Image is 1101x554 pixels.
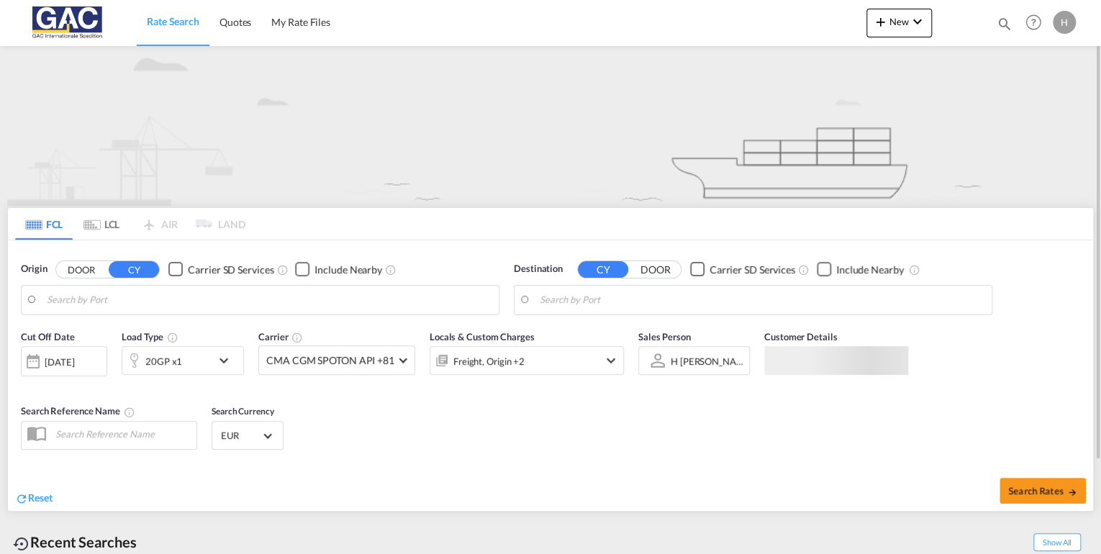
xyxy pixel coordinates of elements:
[669,350,746,371] md-select: Sales Person: H menze
[15,491,53,507] div: icon-refreshReset
[73,208,130,240] md-tab-item: LCL
[168,262,273,277] md-checkbox: Checkbox No Ink
[276,264,288,276] md-icon: Unchecked: Search for CY (Container Yard) services for all selected carriers.Checked : Search for...
[514,262,563,276] span: Destination
[145,351,182,371] div: 20GP x1
[630,261,681,278] button: DOOR
[764,331,837,342] span: Customer Details
[671,355,753,367] div: H [PERSON_NAME]
[1053,11,1076,34] div: H
[872,13,889,30] md-icon: icon-plus 400-fg
[997,16,1012,37] div: icon-magnify
[1000,478,1086,504] button: Search Ratesicon-arrow-right
[47,289,491,311] input: Search by Port
[124,407,135,418] md-icon: Your search will be saved by the below given name
[1008,485,1077,496] span: Search Rates
[13,535,30,553] md-icon: icon-backup-restore
[817,262,904,277] md-checkbox: Checkbox No Ink
[430,331,535,342] span: Locals & Custom Charges
[540,289,984,311] input: Search by Port
[21,375,32,394] md-datepicker: Select
[167,332,178,343] md-icon: icon-information-outline
[122,331,178,342] span: Load Type
[48,423,196,445] input: Search Reference Name
[295,262,382,277] md-checkbox: Checkbox No Ink
[690,262,795,277] md-checkbox: Checkbox No Ink
[219,425,276,446] md-select: Select Currency: € EUREuro
[15,208,73,240] md-tab-item: FCL
[28,491,53,504] span: Reset
[15,208,245,240] md-pagination-wrapper: Use the left and right arrow keys to navigate between tabs
[271,16,330,28] span: My Rate Files
[21,331,75,342] span: Cut Off Date
[638,331,691,342] span: Sales Person
[908,264,920,276] md-icon: Unchecked: Ignores neighbouring ports when fetching rates.Checked : Includes neighbouring ports w...
[212,406,274,417] span: Search Currency
[578,261,628,278] button: CY
[602,352,620,369] md-icon: icon-chevron-down
[56,261,107,278] button: DOOR
[219,16,251,28] span: Quotes
[997,16,1012,32] md-icon: icon-magnify
[1033,533,1081,551] span: Show All
[21,262,47,276] span: Origin
[291,332,303,343] md-icon: The selected Trucker/Carrierwill be displayed in the rate results If the rates are from another f...
[215,352,240,369] md-icon: icon-chevron-down
[109,261,159,278] button: CY
[872,16,926,27] span: New
[15,492,28,505] md-icon: icon-refresh
[258,331,303,342] span: Carrier
[221,429,261,442] span: EUR
[1021,10,1053,36] div: Help
[8,240,1093,511] div: Origin DOOR CY Checkbox No InkUnchecked: Search for CY (Container Yard) services for all selected...
[798,264,810,276] md-icon: Unchecked: Search for CY (Container Yard) services for all selected carriers.Checked : Search for...
[21,346,107,376] div: [DATE]
[188,263,273,277] div: Carrier SD Services
[314,263,382,277] div: Include Nearby
[45,355,74,368] div: [DATE]
[147,15,199,27] span: Rate Search
[122,346,244,375] div: 20GP x1icon-chevron-down
[1067,487,1077,497] md-icon: icon-arrow-right
[710,263,795,277] div: Carrier SD Services
[909,13,926,30] md-icon: icon-chevron-down
[866,9,932,37] button: icon-plus 400-fgNewicon-chevron-down
[836,263,904,277] div: Include Nearby
[1021,10,1046,35] span: Help
[21,405,135,417] span: Search Reference Name
[453,351,525,371] div: Freight Origin Destination Factory Stuffing
[7,46,1094,206] img: new-FCL.png
[385,264,397,276] md-icon: Unchecked: Ignores neighbouring ports when fetching rates.Checked : Includes neighbouring ports w...
[22,6,119,39] img: 9f305d00dc7b11eeb4548362177db9c3.png
[266,353,394,368] span: CMA CGM SPOTON API +81
[430,346,624,375] div: Freight Origin Destination Factory Stuffingicon-chevron-down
